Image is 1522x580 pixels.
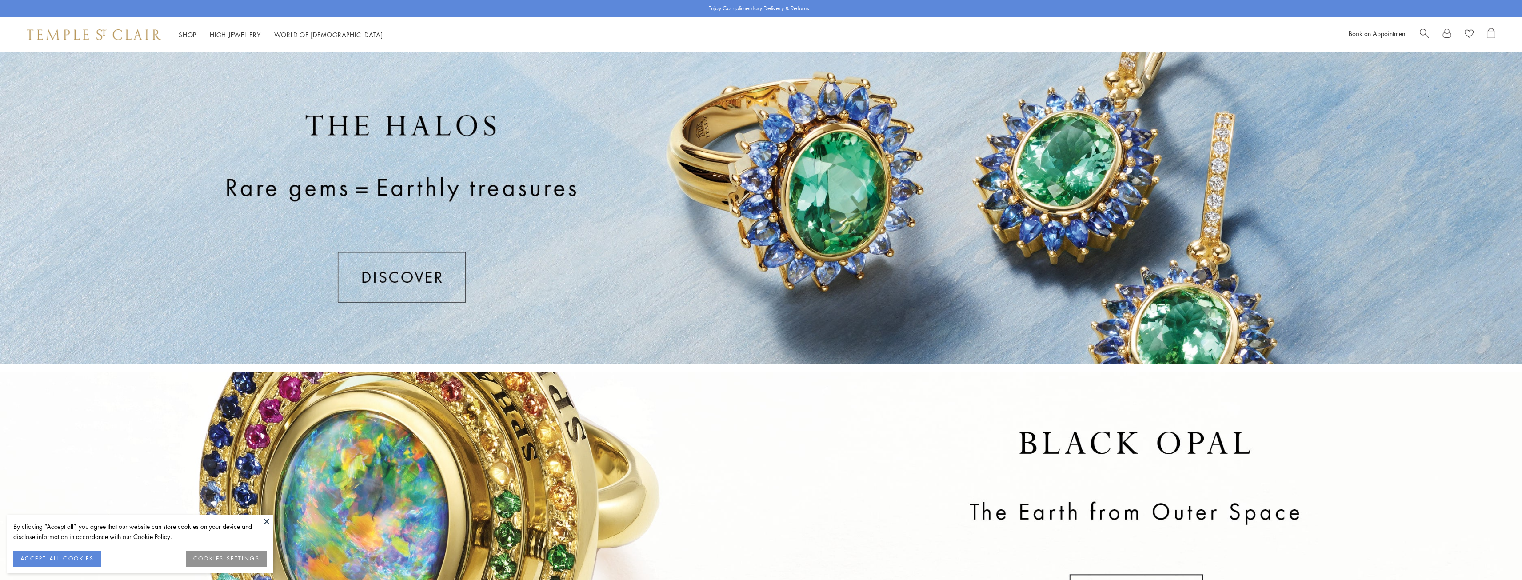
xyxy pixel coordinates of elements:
[27,29,161,40] img: Temple St. Clair
[186,551,267,567] button: COOKIES SETTINGS
[274,30,383,39] a: World of [DEMOGRAPHIC_DATA]World of [DEMOGRAPHIC_DATA]
[13,551,101,567] button: ACCEPT ALL COOKIES
[1487,28,1495,41] a: Open Shopping Bag
[708,4,809,13] p: Enjoy Complimentary Delivery & Returns
[1349,29,1406,38] a: Book an Appointment
[179,30,196,39] a: ShopShop
[1420,28,1429,41] a: Search
[210,30,261,39] a: High JewelleryHigh Jewellery
[179,29,383,40] nav: Main navigation
[13,521,267,542] div: By clicking “Accept all”, you agree that our website can store cookies on your device and disclos...
[1465,28,1474,41] a: View Wishlist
